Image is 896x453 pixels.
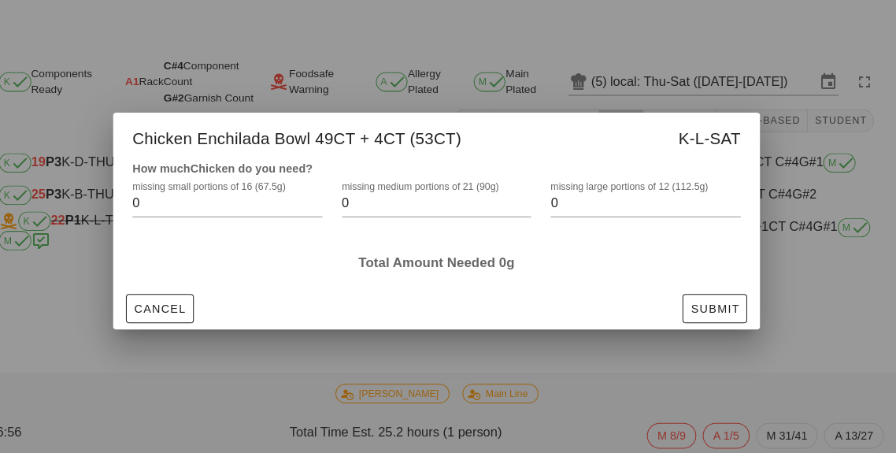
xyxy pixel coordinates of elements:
[559,188,713,199] label: missing large portions of 12 (112.5g)
[683,134,744,159] span: K-L-SAT
[152,258,744,276] h3: Total Amount Needed 0g
[133,121,763,167] div: Chicken Enchilada Bowl 49CT + 4CT (53CT)
[153,306,205,318] span: Cancel
[152,188,301,199] label: missing small portions of 16 (67.5g)
[146,298,212,326] button: Cancel
[356,188,509,199] label: missing medium portions of 21 (90g)
[687,298,750,326] button: Submit
[694,306,743,318] span: Submit
[152,167,744,184] h4: How much Chicken do you need?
